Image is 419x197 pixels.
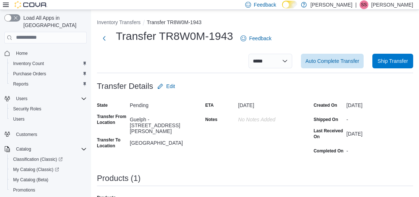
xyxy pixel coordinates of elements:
[7,175,90,185] button: My Catalog (Beta)
[13,49,87,58] span: Home
[7,79,90,89] button: Reports
[147,19,201,25] button: Transfer TR8W0M-1943
[1,144,90,154] button: Catalog
[10,59,87,68] span: Inventory Count
[13,130,40,139] a: Customers
[7,185,90,195] button: Promotions
[282,8,282,9] span: Dark Mode
[97,19,413,27] nav: An example of EuiBreadcrumbs
[10,69,87,78] span: Purchase Orders
[97,174,141,183] h3: Products (1)
[13,129,87,139] span: Customers
[10,80,31,88] a: Reports
[15,1,47,8] img: Cova
[371,0,413,9] p: [PERSON_NAME]
[130,137,196,146] div: [GEOGRAPHIC_DATA]
[10,175,51,184] a: My Catalog (Beta)
[10,186,87,194] span: Promotions
[7,114,90,124] button: Users
[310,0,352,9] p: [PERSON_NAME]
[346,128,413,137] div: [DATE]
[10,186,38,194] a: Promotions
[346,99,413,108] div: [DATE]
[97,19,141,25] button: Inventory Transfers
[10,165,87,174] span: My Catalog (Classic)
[13,167,59,173] span: My Catalog (Classic)
[1,94,90,104] button: Users
[97,82,153,91] h3: Transfer Details
[10,175,87,184] span: My Catalog (Beta)
[355,0,357,9] p: |
[130,114,196,134] div: Guelph - [STREET_ADDRESS][PERSON_NAME]
[205,117,217,122] label: Notes
[372,54,413,68] button: Ship Transfer
[7,104,90,114] button: Security Roles
[13,94,30,103] button: Users
[346,114,413,122] div: -
[10,80,87,88] span: Reports
[7,164,90,175] a: My Catalog (Classic)
[377,57,408,65] span: Ship Transfer
[10,59,47,68] a: Inventory Count
[13,156,63,162] span: Classification (Classic)
[360,0,368,9] div: Samuel Somos
[10,105,87,113] span: Security Roles
[116,29,233,43] h1: Transfer TR8W0M-1943
[10,69,49,78] a: Purchase Orders
[205,102,214,108] label: ETA
[314,128,344,140] label: Last Received On
[13,116,24,122] span: Users
[10,115,87,124] span: Users
[7,154,90,164] a: Classification (Classic)
[97,102,107,108] label: State
[10,155,87,164] span: Classification (Classic)
[254,1,276,8] span: Feedback
[10,115,27,124] a: Users
[16,96,27,102] span: Users
[361,0,367,9] span: SS
[238,31,274,46] a: Feedback
[301,54,364,68] button: Auto Complete Transfer
[97,114,127,125] label: Transfer From Location
[249,35,271,42] span: Feedback
[314,102,337,108] label: Created On
[314,148,344,154] label: Completed On
[13,187,35,193] span: Promotions
[97,31,111,46] button: Next
[238,99,305,108] div: [DATE]
[238,114,305,122] div: No Notes added
[13,61,44,67] span: Inventory Count
[16,50,28,56] span: Home
[154,79,178,94] button: Edit
[13,106,41,112] span: Security Roles
[13,94,87,103] span: Users
[314,117,338,122] label: Shipped On
[13,49,31,58] a: Home
[16,132,37,137] span: Customers
[10,165,62,174] a: My Catalog (Classic)
[305,57,359,65] span: Auto Complete Transfer
[7,58,90,69] button: Inventory Count
[20,14,87,29] span: Load All Apps in [GEOGRAPHIC_DATA]
[10,155,66,164] a: Classification (Classic)
[130,99,196,108] div: Pending
[282,1,297,8] input: Dark Mode
[13,145,34,154] button: Catalog
[166,83,175,90] span: Edit
[13,71,46,77] span: Purchase Orders
[346,145,413,154] div: -
[1,129,90,139] button: Customers
[16,146,31,152] span: Catalog
[97,137,127,149] label: Transfer To Location
[13,145,87,154] span: Catalog
[10,105,44,113] a: Security Roles
[13,177,48,183] span: My Catalog (Beta)
[13,81,28,87] span: Reports
[1,48,90,58] button: Home
[7,69,90,79] button: Purchase Orders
